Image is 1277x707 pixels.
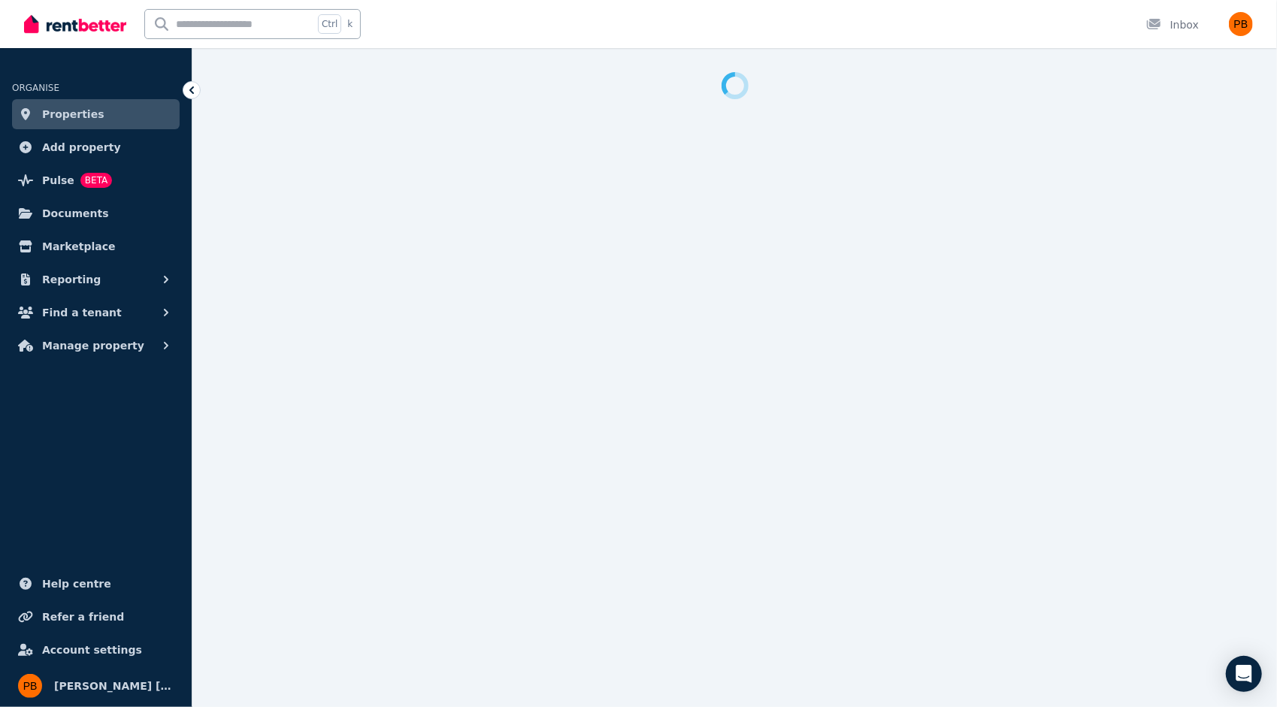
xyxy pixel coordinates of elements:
img: Petar Bijelac Petar Bijelac [18,674,42,698]
a: Add property [12,132,180,162]
span: Reporting [42,270,101,289]
div: Inbox [1146,17,1199,32]
a: Help centre [12,569,180,599]
button: Reporting [12,264,180,295]
span: Refer a friend [42,608,124,626]
span: Manage property [42,337,144,355]
a: Account settings [12,635,180,665]
span: Properties [42,105,104,123]
span: Pulse [42,171,74,189]
a: Refer a friend [12,602,180,632]
button: Find a tenant [12,298,180,328]
span: k [347,18,353,30]
img: Petar Bijelac Petar Bijelac [1229,12,1253,36]
a: PulseBETA [12,165,180,195]
div: Open Intercom Messenger [1226,656,1262,692]
span: Account settings [42,641,142,659]
span: ORGANISE [12,83,59,93]
span: Ctrl [318,14,341,34]
span: BETA [80,173,112,188]
img: RentBetter [24,13,126,35]
button: Manage property [12,331,180,361]
a: Documents [12,198,180,228]
span: Find a tenant [42,304,122,322]
a: Marketplace [12,231,180,261]
span: Add property [42,138,121,156]
span: [PERSON_NAME] [PERSON_NAME] [54,677,174,695]
span: Help centre [42,575,111,593]
span: Documents [42,204,109,222]
span: Marketplace [42,237,115,255]
a: Properties [12,99,180,129]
